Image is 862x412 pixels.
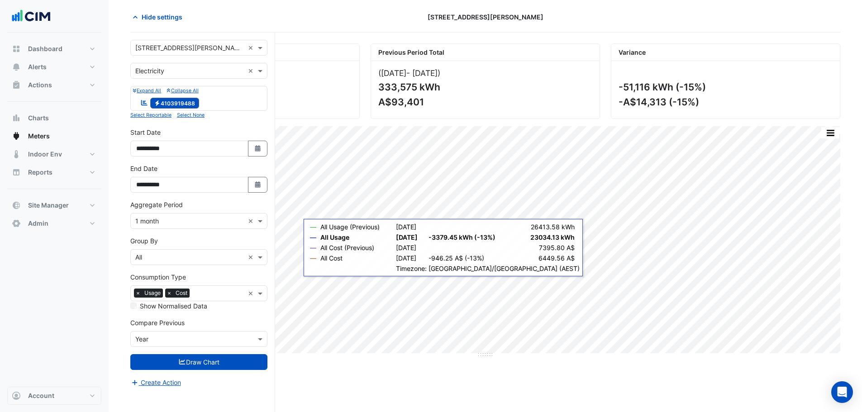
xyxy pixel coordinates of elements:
span: Usage [142,289,163,298]
span: Hide settings [142,12,182,22]
small: Select Reportable [130,112,171,118]
label: Show Normalised Data [140,301,207,311]
button: Admin [7,214,101,232]
label: Compare Previous [130,318,185,327]
button: Alerts [7,58,101,76]
label: Group By [130,236,158,246]
button: Indoor Env [7,145,101,163]
button: Meters [7,127,101,145]
small: Select None [177,112,205,118]
small: Collapse All [167,88,198,94]
button: Create Action [130,377,181,388]
app-icon: Alerts [12,62,21,71]
span: Cost [173,289,190,298]
span: Meters [28,132,50,141]
span: Site Manager [28,201,69,210]
button: Hide settings [130,9,188,25]
div: ([DATE] ) [378,68,592,78]
button: Site Manager [7,196,101,214]
span: - [DATE] [406,68,438,78]
span: Dashboard [28,44,62,53]
div: Open Intercom Messenger [831,381,853,403]
span: × [134,289,142,298]
span: [STREET_ADDRESS][PERSON_NAME] [428,12,543,22]
label: End Date [130,164,157,173]
app-icon: Meters [12,132,21,141]
app-icon: Actions [12,81,21,90]
label: Consumption Type [130,272,186,282]
button: Reports [7,163,101,181]
label: Start Date [130,128,161,137]
app-icon: Reports [12,168,21,177]
button: Actions [7,76,101,94]
div: 333,575 kWh [378,81,591,93]
fa-icon: Electricity [154,99,161,106]
span: Clear [248,289,256,298]
span: Clear [248,252,256,262]
button: More Options [821,127,839,138]
fa-icon: Reportable [140,99,148,106]
fa-icon: Select Date [254,181,262,189]
span: Clear [248,216,256,226]
app-icon: Site Manager [12,201,21,210]
span: Indoor Env [28,150,62,159]
span: Clear [248,43,256,52]
button: Charts [7,109,101,127]
app-icon: Charts [12,114,21,123]
span: Alerts [28,62,47,71]
span: Actions [28,81,52,90]
label: Aggregate Period [130,200,183,209]
div: Variance [611,44,840,61]
span: Clear [248,66,256,76]
div: A$93,401 [378,96,591,108]
button: Dashboard [7,40,101,58]
button: Account [7,387,101,405]
button: Select None [177,111,205,119]
span: Charts [28,114,49,123]
span: 4103919488 [150,98,200,109]
small: Expand All [133,88,161,94]
button: Expand All [133,86,161,95]
app-icon: Indoor Env [12,150,21,159]
img: Company Logo [11,7,52,25]
div: Previous Period Total [371,44,600,61]
button: Select Reportable [130,111,171,119]
span: Account [28,391,54,400]
button: Draw Chart [130,354,267,370]
span: Admin [28,219,48,228]
div: -51,116 kWh (-15%) [619,81,831,93]
app-icon: Dashboard [12,44,21,53]
fa-icon: Select Date [254,145,262,152]
div: -A$14,313 (-15%) [619,96,831,108]
button: Collapse All [167,86,198,95]
span: Reports [28,168,52,177]
app-icon: Admin [12,219,21,228]
span: × [165,289,173,298]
